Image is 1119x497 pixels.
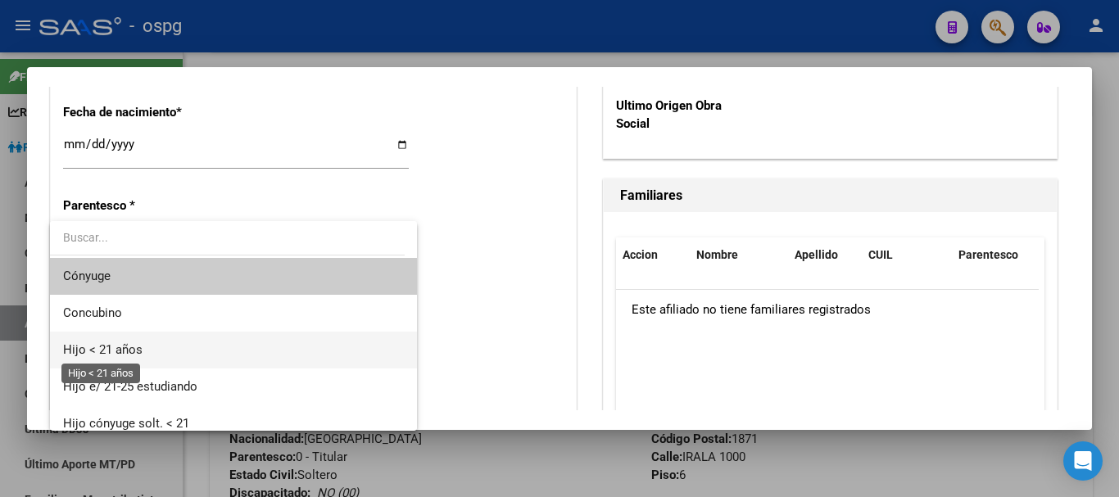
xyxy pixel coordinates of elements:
[63,342,143,357] span: Hijo < 21 años
[63,379,197,394] span: Hijo e/ 21-25 estudiando
[63,269,111,283] span: Cónyuge
[50,220,405,255] input: dropdown search
[63,416,189,431] span: Hijo cónyuge solt. < 21
[63,305,122,320] span: Concubino
[1063,441,1103,481] div: Open Intercom Messenger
